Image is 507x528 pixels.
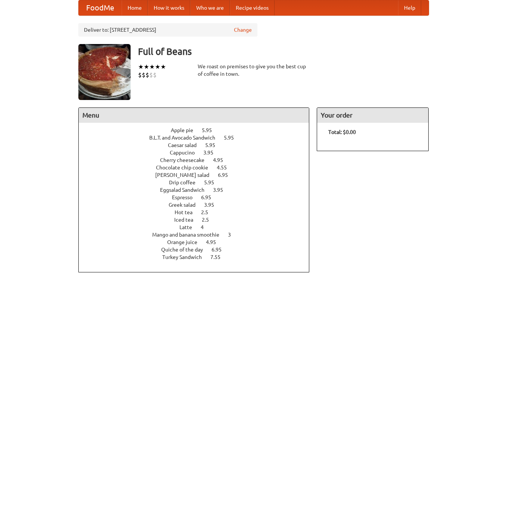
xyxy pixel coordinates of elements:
a: Iced tea 2.5 [174,217,223,223]
a: Drip coffee 5.95 [169,179,228,185]
a: Latte 4 [179,224,217,230]
li: ★ [149,63,155,71]
span: 5.95 [205,142,223,148]
a: FoodMe [79,0,122,15]
span: Apple pie [171,127,201,133]
a: [PERSON_NAME] salad 6.95 [155,172,242,178]
span: Hot tea [175,209,200,215]
span: Turkey Sandwich [162,254,209,260]
span: 4.55 [217,165,234,171]
a: Espresso 6.95 [172,194,225,200]
span: Cherry cheesecake [160,157,212,163]
li: $ [153,71,157,79]
span: 3.95 [204,202,222,208]
span: 3 [228,232,238,238]
span: 2.5 [202,217,216,223]
a: Turkey Sandwich 7.55 [162,254,234,260]
span: 3.95 [203,150,221,156]
span: 2.5 [201,209,216,215]
h3: Full of Beans [138,44,429,59]
div: We roast on premises to give you the best cup of coffee in town. [198,63,310,78]
a: Cherry cheesecake 4.95 [160,157,237,163]
span: Greek salad [169,202,203,208]
a: Change [234,26,252,34]
span: Chocolate chip cookie [156,165,216,171]
li: $ [138,71,142,79]
li: ★ [144,63,149,71]
a: Home [122,0,148,15]
a: Quiche of the day 6.95 [161,247,235,253]
span: Mango and banana smoothie [152,232,227,238]
span: 4.95 [206,239,223,245]
span: Orange juice [167,239,205,245]
span: 6.95 [212,247,229,253]
span: Espresso [172,194,200,200]
a: Cappucino 3.95 [170,150,227,156]
li: ★ [138,63,144,71]
span: 3.95 [213,187,231,193]
a: Help [398,0,421,15]
span: Cappucino [170,150,202,156]
span: 5.95 [224,135,241,141]
span: 5.95 [202,127,219,133]
li: $ [142,71,145,79]
span: Quiche of the day [161,247,210,253]
span: 6.95 [201,194,219,200]
a: Apple pie 5.95 [171,127,226,133]
a: Greek salad 3.95 [169,202,228,208]
span: 4 [201,224,211,230]
span: Drip coffee [169,179,203,185]
span: 4.95 [213,157,231,163]
a: B.L.T. and Avocado Sandwich 5.95 [149,135,248,141]
a: Hot tea 2.5 [175,209,222,215]
a: Chocolate chip cookie 4.55 [156,165,241,171]
li: ★ [160,63,166,71]
a: Recipe videos [230,0,275,15]
a: Mango and banana smoothie 3 [152,232,245,238]
span: Iced tea [174,217,201,223]
a: Caesar salad 5.95 [168,142,229,148]
li: $ [145,71,149,79]
span: 5.95 [204,179,222,185]
span: Caesar salad [168,142,204,148]
h4: Your order [317,108,428,123]
span: B.L.T. and Avocado Sandwich [149,135,223,141]
span: Latte [179,224,200,230]
b: Total: $0.00 [328,129,356,135]
a: How it works [148,0,190,15]
li: ★ [155,63,160,71]
a: Eggsalad Sandwich 3.95 [160,187,237,193]
a: Who we are [190,0,230,15]
div: Deliver to: [STREET_ADDRESS] [78,23,257,37]
h4: Menu [79,108,309,123]
span: [PERSON_NAME] salad [155,172,217,178]
span: 6.95 [218,172,235,178]
a: Orange juice 4.95 [167,239,230,245]
li: $ [149,71,153,79]
span: Eggsalad Sandwich [160,187,212,193]
img: angular.jpg [78,44,131,100]
span: 7.55 [210,254,228,260]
